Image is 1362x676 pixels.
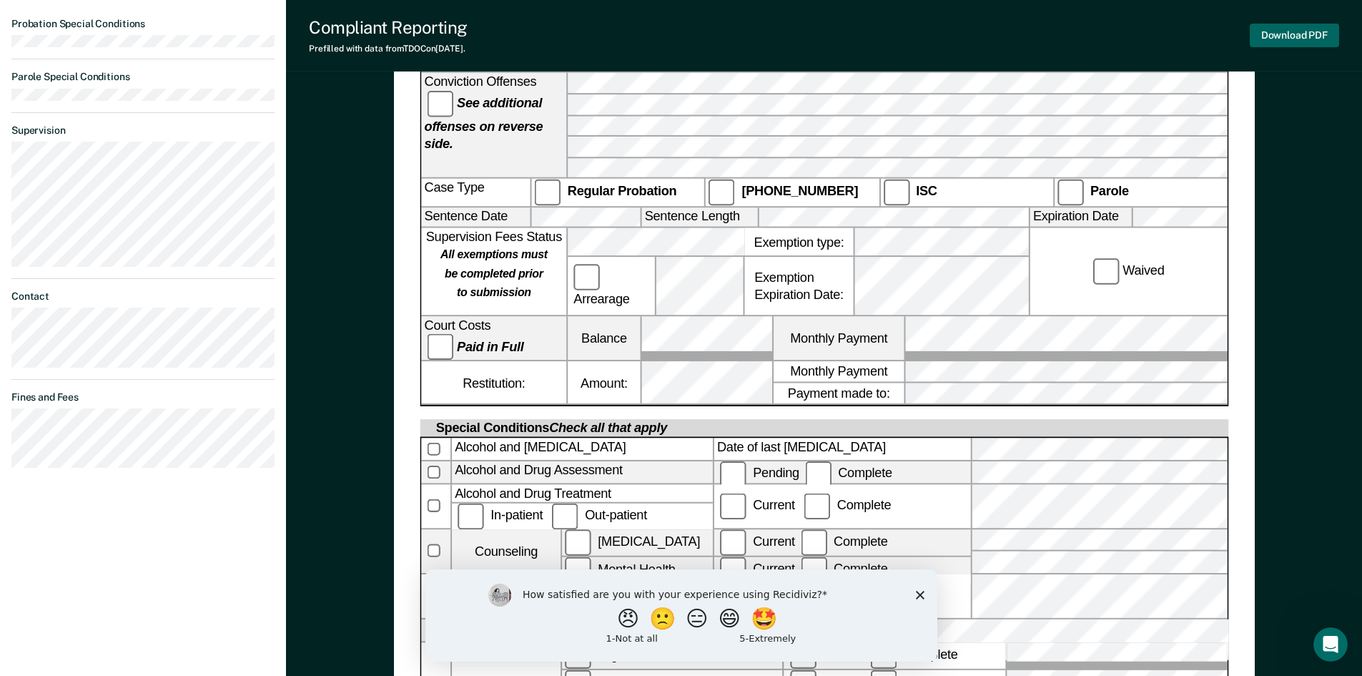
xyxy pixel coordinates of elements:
dt: Fines and Fees [11,391,275,403]
input: Current [720,557,746,584]
label: Complete [867,647,960,662]
label: Out-patient [549,508,650,522]
input: See additional offenses on reverse side. [427,91,453,117]
label: Complete [797,534,890,549]
label: Complete [801,498,894,512]
input: Arrearage [573,265,600,291]
label: Current [717,534,798,549]
div: Case Type [421,180,530,206]
label: In-patient [455,508,549,522]
input: Current [720,529,746,556]
input: Paid in Full [427,334,453,361]
iframe: Intercom live chat [1313,627,1348,662]
div: Special Conditions [433,419,669,436]
div: Compliant Reporting [309,17,468,38]
iframe: Survey by Kim from Recidiviz [425,569,937,662]
strong: Parole [1090,185,1129,199]
label: Exemption type: [744,228,853,256]
label: Current [717,562,798,577]
label: Sentence Date [421,207,530,227]
div: Alcohol and Drug Assessment [452,461,713,483]
label: Sentence Length [641,207,757,227]
div: Exemption Expiration Date: [744,258,853,315]
input: [MEDICAL_DATA] [565,529,591,556]
strong: See additional offenses on reverse side. [424,96,543,150]
input: Complete [800,529,826,556]
input: In-patient [458,503,484,529]
label: [MEDICAL_DATA] [562,529,713,556]
dt: Supervision [11,124,275,137]
label: Payment made to: [774,383,904,403]
strong: All exemptions must be completed prior to submission [440,249,548,300]
label: Complete [797,562,890,577]
strong: [PHONE_NUMBER] [741,185,858,199]
input: Complete [800,557,826,584]
input: Parole [1057,180,1083,206]
label: Monthly Payment [774,317,904,361]
label: Amount: [568,362,640,403]
label: Mental Health [562,557,713,584]
input: Complete [804,493,830,519]
div: Supervision Fees Status [421,228,566,315]
div: Restitution: [421,362,566,403]
button: Download PDF [1250,24,1339,47]
strong: ISC [916,185,937,199]
dt: Contact [11,290,275,303]
div: Alcohol and Drug Treatment [452,484,713,501]
input: Current [720,493,746,519]
label: Date of last [MEDICAL_DATA] [714,438,969,459]
label: Waived [1090,259,1167,285]
div: Counseling [452,529,561,573]
dt: Probation Special Conditions [11,18,275,30]
input: Waived [1092,259,1119,285]
label: Current [717,498,798,512]
input: ISC [883,180,909,206]
input: Complete [805,461,831,488]
label: Balance [568,317,640,361]
label: Pending [717,466,802,481]
label: Arrearage [571,265,652,308]
label: Expiration Date [1030,207,1131,227]
div: Alcohol and [MEDICAL_DATA] [452,438,713,459]
label: Monthly Payment [774,362,904,382]
input: Pending [720,461,746,488]
div: Prefilled with data from TDOC on [DATE] . [309,44,468,54]
div: Court Costs [421,317,566,361]
input: [PHONE_NUMBER] [709,180,735,206]
dt: Parole Special Conditions [11,71,275,83]
input: Out-patient [552,503,578,529]
strong: Regular Probation [567,185,676,199]
div: Conviction Offenses [421,74,566,178]
strong: Paid in Full [457,339,523,353]
input: Mental Health [565,557,591,584]
label: Complete [801,466,894,481]
input: Regular Probation [534,180,561,206]
span: Check all that apply [549,421,667,435]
